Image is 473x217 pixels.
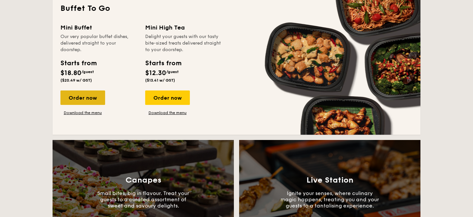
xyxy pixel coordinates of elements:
[60,3,413,14] h2: Buffet To Go
[125,176,161,185] h3: Canapes
[60,23,137,32] div: Mini Buffet
[281,190,379,209] p: Ignite your senses, where culinary magic happens, treating you and your guests to a tantalising e...
[60,69,81,77] span: $18.80
[81,69,94,74] span: /guest
[306,176,353,185] h3: Live Station
[145,33,222,53] div: Delight your guests with our tasty bite-sized treats delivered straight to your doorstep.
[145,78,175,83] span: ($13.41 w/ GST)
[145,90,190,105] div: Order now
[60,110,105,115] a: Download the menu
[145,110,190,115] a: Download the menu
[60,78,92,83] span: ($20.49 w/ GST)
[60,90,105,105] div: Order now
[60,58,96,68] div: Starts from
[145,69,166,77] span: $12.30
[60,33,137,53] div: Our very popular buffet dishes, delivered straight to your doorstep.
[145,23,222,32] div: Mini High Tea
[166,69,179,74] span: /guest
[145,58,181,68] div: Starts from
[94,190,192,209] p: Small bites, big in flavour. Treat your guests to a curated assortment of sweet and savoury delig...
